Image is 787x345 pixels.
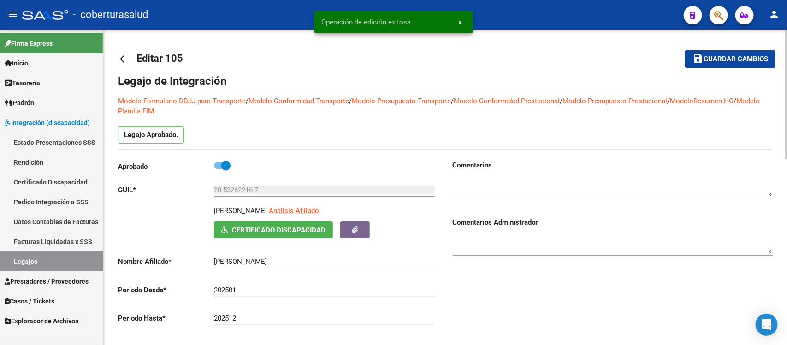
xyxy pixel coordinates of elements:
a: Modelo Presupuesto Prestacional [562,97,667,105]
span: Integración (discapacidad) [5,118,90,128]
span: Análisis Afiliado [269,207,319,215]
span: Padrón [5,98,34,108]
div: Open Intercom Messenger [756,314,778,336]
span: Tesorería [5,78,40,88]
p: Nombre Afiliado [118,256,214,267]
p: Legajo Aprobado. [118,126,184,144]
h1: Legajo de Integración [118,74,772,89]
a: Modelo Conformidad Prestacional [454,97,560,105]
a: ModeloResumen HC [670,97,734,105]
span: Explorador de Archivos [5,316,78,326]
span: Certificado Discapacidad [232,226,325,234]
button: x [451,14,469,30]
mat-icon: save [692,53,704,64]
span: x [459,18,462,26]
span: Editar 105 [136,53,183,64]
a: Modelo Presupuesto Transporte [352,97,451,105]
button: Guardar cambios [685,50,775,67]
p: CUIL [118,185,214,195]
span: - coberturasalud [73,5,148,25]
span: Inicio [5,58,28,68]
mat-icon: menu [7,9,18,20]
span: Firma Express [5,38,53,48]
mat-icon: arrow_back [118,54,129,65]
span: Operación de edición exitosa [322,18,411,27]
span: Guardar cambios [704,55,768,64]
button: Certificado Discapacidad [214,221,333,238]
a: Modelo Formulario DDJJ para Transporte [118,97,246,105]
mat-icon: person [769,9,780,20]
p: Periodo Desde [118,285,214,295]
p: Periodo Hasta [118,313,214,323]
a: Modelo Conformidad Transporte [249,97,349,105]
h3: Comentarios [453,160,773,170]
h3: Comentarios Administrador [453,217,773,227]
p: [PERSON_NAME] [214,206,267,216]
span: Casos / Tickets [5,296,54,306]
span: Prestadores / Proveedores [5,276,89,286]
p: Aprobado [118,161,214,172]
